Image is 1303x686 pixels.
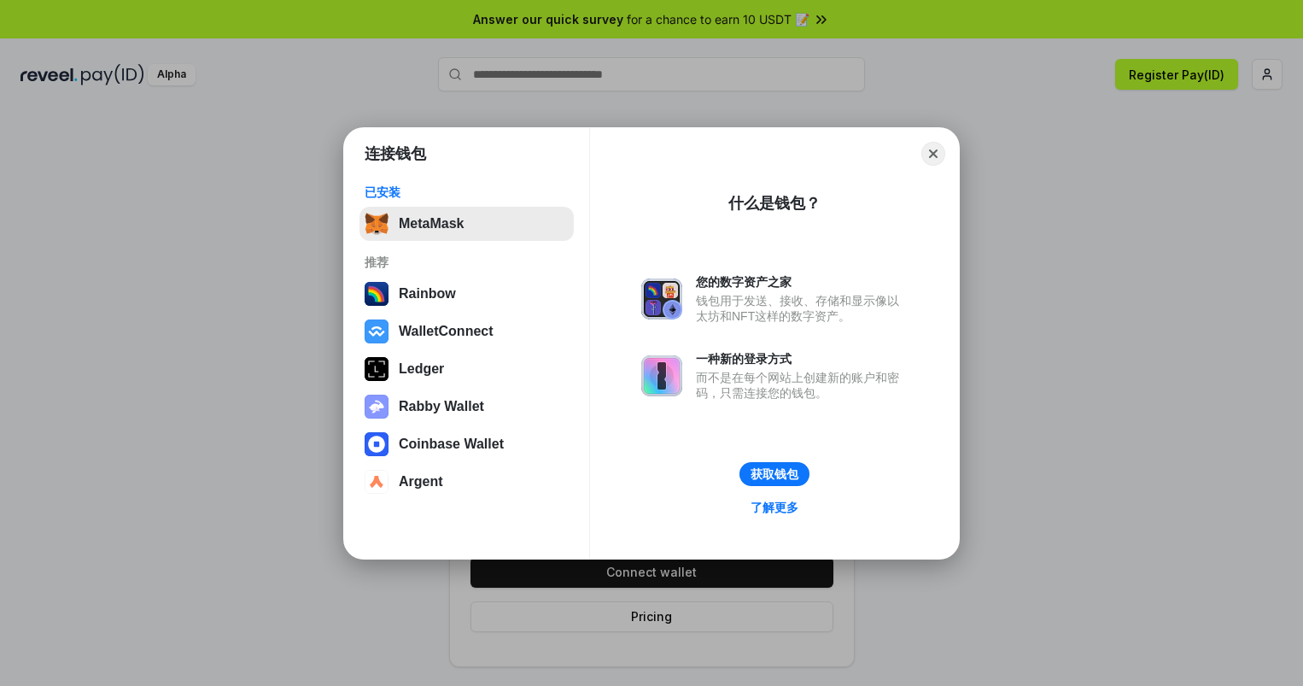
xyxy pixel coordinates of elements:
div: MetaMask [399,216,464,232]
button: WalletConnect [359,314,574,349]
button: Coinbase Wallet [359,427,574,461]
div: 已安装 [365,185,569,200]
div: 钱包用于发送、接收、存储和显示像以太坊和NFT这样的数字资产。 [696,293,908,324]
img: svg+xml,%3Csvg%20xmlns%3D%22http%3A%2F%2Fwww.w3.org%2F2000%2Fsvg%22%20width%3D%2228%22%20height%3... [365,357,389,381]
div: 而不是在每个网站上创建新的账户和密码，只需连接您的钱包。 [696,370,908,401]
div: 了解更多 [751,500,798,515]
div: 您的数字资产之家 [696,274,908,290]
div: WalletConnect [399,324,494,339]
img: svg+xml,%3Csvg%20width%3D%22120%22%20height%3D%22120%22%20viewBox%3D%220%200%20120%20120%22%20fil... [365,282,389,306]
img: svg+xml,%3Csvg%20xmlns%3D%22http%3A%2F%2Fwww.w3.org%2F2000%2Fsvg%22%20fill%3D%22none%22%20viewBox... [365,395,389,419]
div: Rainbow [399,286,456,302]
img: svg+xml,%3Csvg%20width%3D%2228%22%20height%3D%2228%22%20viewBox%3D%220%200%2028%2028%22%20fill%3D... [365,470,389,494]
button: Rabby Wallet [359,390,574,424]
button: MetaMask [359,207,574,241]
img: svg+xml,%3Csvg%20fill%3D%22none%22%20height%3D%2233%22%20viewBox%3D%220%200%2035%2033%22%20width%... [365,212,389,236]
div: Ledger [399,361,444,377]
div: Coinbase Wallet [399,437,504,452]
button: Ledger [359,352,574,386]
img: svg+xml,%3Csvg%20width%3D%2228%22%20height%3D%2228%22%20viewBox%3D%220%200%2028%2028%22%20fill%3D... [365,432,389,456]
button: Argent [359,465,574,499]
img: svg+xml,%3Csvg%20xmlns%3D%22http%3A%2F%2Fwww.w3.org%2F2000%2Fsvg%22%20fill%3D%22none%22%20viewBox... [641,279,682,320]
div: 什么是钱包？ [728,193,821,214]
div: Argent [399,474,443,490]
div: 推荐 [365,255,569,270]
button: 获取钱包 [739,462,809,486]
button: Close [921,142,945,166]
h1: 连接钱包 [365,144,426,164]
img: svg+xml,%3Csvg%20width%3D%2228%22%20height%3D%2228%22%20viewBox%3D%220%200%2028%2028%22%20fill%3D... [365,320,389,343]
div: 获取钱包 [751,466,798,482]
div: Rabby Wallet [399,399,484,414]
div: 一种新的登录方式 [696,351,908,366]
a: 了解更多 [740,496,809,519]
button: Rainbow [359,277,574,311]
img: svg+xml,%3Csvg%20xmlns%3D%22http%3A%2F%2Fwww.w3.org%2F2000%2Fsvg%22%20fill%3D%22none%22%20viewBox... [641,355,682,396]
